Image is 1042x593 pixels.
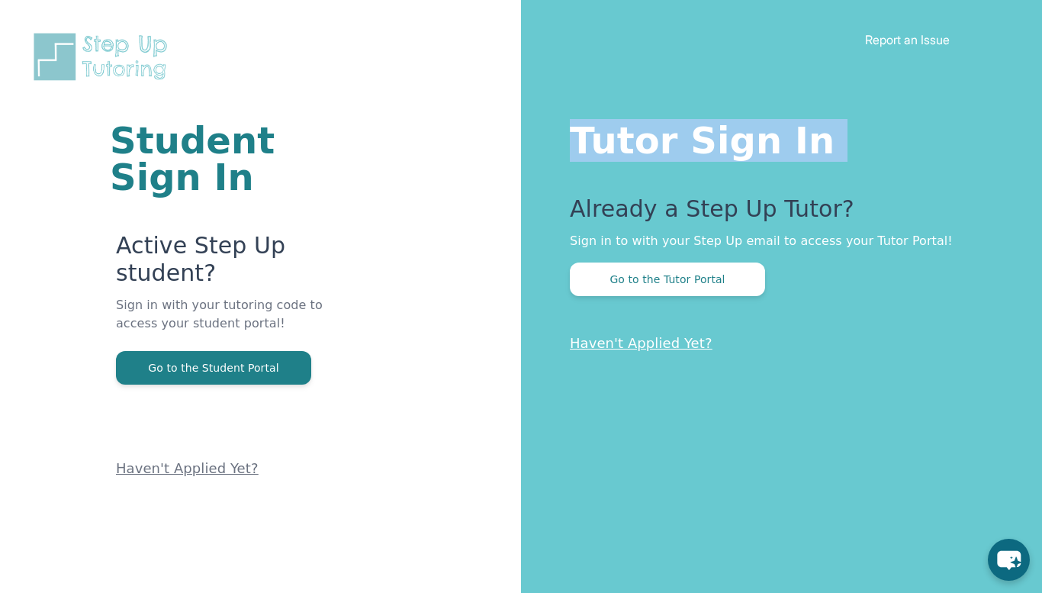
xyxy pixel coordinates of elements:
a: Report an Issue [865,32,950,47]
img: Step Up Tutoring horizontal logo [31,31,177,83]
p: Sign in to with your Step Up email to access your Tutor Portal! [570,232,981,250]
a: Haven't Applied Yet? [570,335,712,351]
h1: Tutor Sign In [570,116,981,159]
p: Active Step Up student? [116,232,338,296]
h1: Student Sign In [110,122,338,195]
p: Sign in with your tutoring code to access your student portal! [116,296,338,351]
button: chat-button [988,539,1030,581]
a: Go to the Tutor Portal [570,272,765,286]
a: Haven't Applied Yet? [116,460,259,476]
a: Go to the Student Portal [116,360,311,375]
button: Go to the Tutor Portal [570,263,765,296]
p: Already a Step Up Tutor? [570,195,981,232]
button: Go to the Student Portal [116,351,311,385]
